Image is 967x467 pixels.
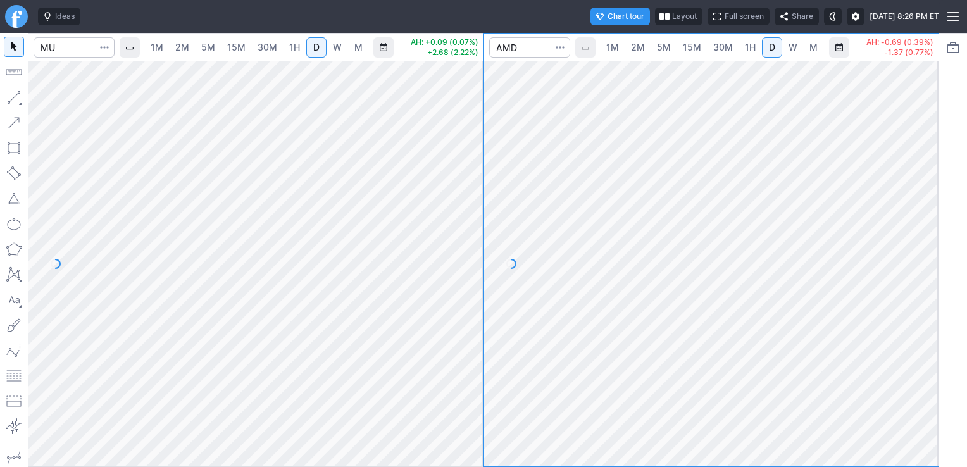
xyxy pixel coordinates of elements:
[829,37,849,58] button: Range
[866,39,933,46] p: AH: -0.69 (0.39%)
[227,42,246,53] span: 15M
[775,8,819,25] button: Share
[657,42,671,53] span: 5M
[221,37,251,58] a: 15M
[4,315,24,335] button: Brush
[4,265,24,285] button: XABCD
[708,37,739,58] a: 30M
[313,42,320,53] span: D
[943,37,963,58] button: Portfolio watchlist
[4,391,24,411] button: Position
[306,37,327,58] a: D
[713,42,733,53] span: 30M
[725,10,764,23] span: Full screen
[677,37,707,58] a: 15M
[847,8,864,25] button: Settings
[120,37,140,58] button: Interval
[348,37,368,58] a: M
[38,8,80,25] button: Ideas
[196,37,221,58] a: 5M
[809,42,818,53] span: M
[4,340,24,361] button: Elliott waves
[258,42,277,53] span: 30M
[4,163,24,184] button: Rotated rectangle
[655,8,702,25] button: Layout
[575,37,596,58] button: Interval
[170,37,195,58] a: 2M
[34,37,115,58] input: Search
[201,42,215,53] span: 5M
[625,37,651,58] a: 2M
[4,416,24,437] button: Anchored VWAP
[870,10,939,23] span: [DATE] 8:26 PM ET
[601,37,625,58] a: 1M
[4,189,24,209] button: Triangle
[96,37,113,58] button: Search
[824,8,842,25] button: Toggle dark mode
[4,138,24,158] button: Rectangle
[489,37,570,58] input: Search
[5,5,28,28] a: Finviz.com
[252,37,283,58] a: 30M
[289,42,300,53] span: 1H
[739,37,761,58] a: 1H
[4,366,24,386] button: Fibonacci retracements
[4,214,24,234] button: Ellipse
[411,49,478,56] p: +2.68 (2.22%)
[551,37,569,58] button: Search
[792,10,813,23] span: Share
[783,37,803,58] a: W
[651,37,677,58] a: 5M
[284,37,306,58] a: 1H
[866,49,933,56] p: -1.37 (0.77%)
[151,42,163,53] span: 1M
[145,37,169,58] a: 1M
[606,42,619,53] span: 1M
[672,10,697,23] span: Layout
[789,42,797,53] span: W
[4,113,24,133] button: Arrow
[745,42,756,53] span: 1H
[4,62,24,82] button: Measure
[175,42,189,53] span: 2M
[327,37,347,58] a: W
[804,37,824,58] a: M
[4,37,24,57] button: Mouse
[333,42,342,53] span: W
[4,239,24,259] button: Polygon
[373,37,394,58] button: Range
[411,39,478,46] p: AH: +0.09 (0.07%)
[590,8,650,25] button: Chart tour
[55,10,75,23] span: Ideas
[4,87,24,108] button: Line
[769,42,775,53] span: D
[762,37,782,58] a: D
[608,10,644,23] span: Chart tour
[631,42,645,53] span: 2M
[683,42,701,53] span: 15M
[354,42,363,53] span: M
[708,8,770,25] button: Full screen
[4,290,24,310] button: Text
